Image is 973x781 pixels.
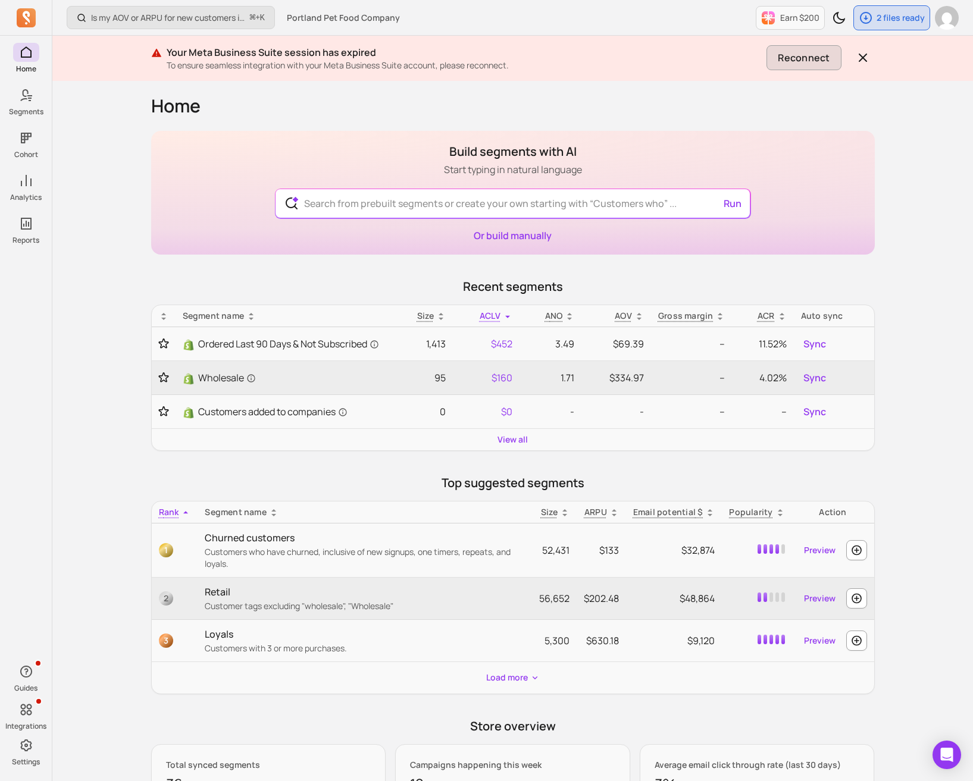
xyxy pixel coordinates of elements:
[205,600,524,612] p: Customer tags excluding "wholesale", "Wholesale"
[183,337,385,351] a: ShopifyOrdered Last 90 Days & Not Subscribed
[399,371,446,385] p: 95
[799,540,840,561] a: Preview
[799,506,867,518] div: Action
[527,337,575,351] p: 3.49
[545,634,570,647] span: 5,300
[877,12,925,24] p: 2 files ready
[481,667,545,689] button: Load more
[756,6,825,30] button: Earn $200
[460,404,512,419] p: $0
[12,236,39,245] p: Reports
[444,143,582,160] h1: Build segments with AI
[758,310,775,322] p: ACR
[739,371,786,385] p: 4.02%
[205,642,524,654] p: Customers with 3 or more purchases.
[410,759,615,771] p: Campaigns happening this week
[198,404,348,419] span: Customers added to companies
[159,633,173,648] span: 3
[151,475,875,491] p: Top suggested segments
[680,592,715,605] span: $48,864
[250,11,265,24] span: +
[12,757,40,767] p: Settings
[589,337,643,351] p: $69.39
[159,372,168,384] button: Toggle favorite
[205,585,524,599] p: Retail
[539,592,570,605] span: 56,652
[541,506,558,517] span: Size
[183,339,195,351] img: Shopify
[67,6,275,29] button: Is my AOV or ARPU for new customers improving?⌘+K
[853,5,930,30] button: 2 files ready
[159,406,168,418] button: Toggle favorite
[589,404,643,419] p: -
[658,310,714,322] p: Gross margin
[584,506,607,518] p: ARPU
[151,278,875,295] p: Recent segments
[183,373,195,385] img: Shopify
[658,371,725,385] p: --
[151,718,875,735] p: Store overview
[159,591,173,606] span: 2
[586,634,619,647] span: $630.18
[16,64,36,74] p: Home
[739,337,786,351] p: 11.52%
[542,544,570,557] span: 52,431
[799,588,840,609] a: Preview
[545,310,563,321] span: ANO
[205,531,524,545] p: Churned customers
[460,371,512,385] p: $160
[167,45,762,59] p: Your Meta Business Suite session has expired
[801,402,828,421] button: Sync
[183,310,385,322] div: Segment name
[151,95,875,117] h1: Home
[205,627,524,641] p: Loyals
[460,337,512,351] p: $452
[295,189,731,218] input: Search from prebuilt segments or create your own starting with “Customers who” ...
[739,404,786,419] p: --
[681,544,715,557] span: $32,874
[9,107,43,117] p: Segments
[799,630,840,651] a: Preview
[615,310,632,322] p: AOV
[474,229,552,242] a: Or build manually
[166,759,371,771] p: Total synced segments
[655,759,860,771] p: Average email click through rate (last 30 days)
[480,310,500,321] span: ACLV
[205,546,524,570] p: Customers who have churned, inclusive of new signups, one timers, repeats, and loyals.
[399,337,446,351] p: 1,413
[687,634,715,647] span: $9,120
[527,404,575,419] p: -
[91,12,245,24] p: Is my AOV or ARPU for new customers improving?
[5,722,46,731] p: Integrations
[801,334,828,353] button: Sync
[417,310,434,321] span: Size
[14,150,38,159] p: Cohort
[527,371,575,385] p: 1.71
[183,404,385,419] a: ShopifyCustomers added to companies
[658,337,725,351] p: --
[780,12,819,24] p: Earn $200
[801,368,828,387] button: Sync
[260,13,265,23] kbd: K
[287,12,400,24] span: Portland Pet Food Company
[498,434,528,446] a: View all
[935,6,959,30] img: avatar
[803,404,826,419] span: Sync
[10,193,42,202] p: Analytics
[801,310,867,322] div: Auto sync
[729,506,772,518] p: Popularity
[803,371,826,385] span: Sync
[13,660,39,695] button: Guides
[198,371,256,385] span: Wholesale
[584,592,619,605] span: $202.48
[183,407,195,419] img: Shopify
[589,371,643,385] p: $334.97
[658,404,725,419] p: --
[719,192,746,215] button: Run
[159,338,168,350] button: Toggle favorite
[198,337,379,351] span: Ordered Last 90 Days & Not Subscribed
[280,7,407,29] button: Portland Pet Food Company
[14,683,37,693] p: Guides
[159,543,173,557] span: 1
[183,371,385,385] a: ShopifyWholesale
